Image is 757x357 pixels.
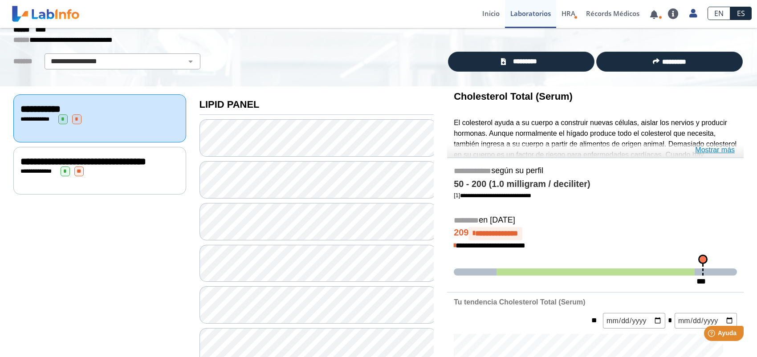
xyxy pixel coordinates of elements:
h5: en [DATE] [454,215,737,226]
iframe: Help widget launcher [678,322,747,347]
h5: según su perfil [454,166,737,176]
span: HRA [562,9,575,18]
b: LIPID PANEL [199,99,260,110]
a: EN [708,7,730,20]
input: mm/dd/yyyy [675,313,737,329]
h4: 50 - 200 (1.0 milligram / deciliter) [454,179,737,190]
b: Cholesterol Total (Serum) [454,91,573,102]
a: [1] [454,192,531,199]
p: El colesterol ayuda a su cuerpo a construir nuevas células, aislar los nervios y producir hormona... [454,118,737,203]
b: Tu tendencia Cholesterol Total (Serum) [454,298,585,306]
a: ES [730,7,752,20]
a: Mostrar más [695,145,735,155]
h4: 209 [454,227,737,240]
input: mm/dd/yyyy [603,313,665,329]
